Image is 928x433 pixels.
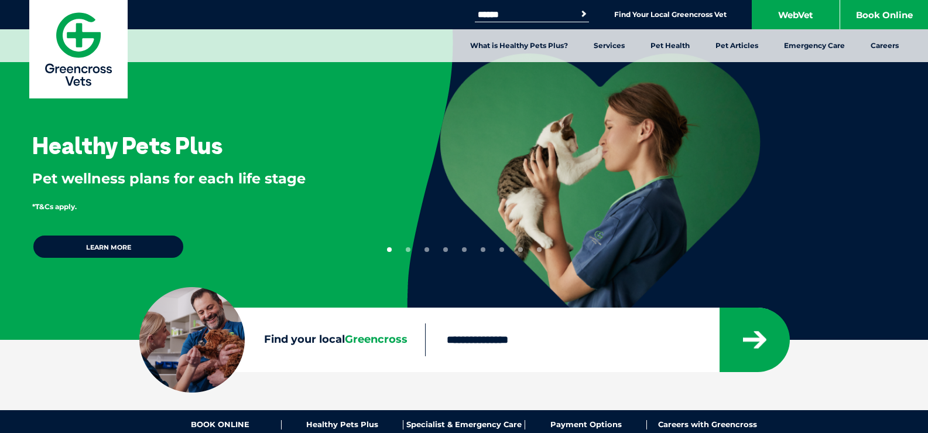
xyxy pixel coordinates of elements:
[499,247,504,252] button: 7 of 9
[858,29,912,62] a: Careers
[703,29,771,62] a: Pet Articles
[614,10,727,19] a: Find Your Local Greencross Vet
[518,247,523,252] button: 8 of 9
[32,202,77,211] span: *T&Cs apply.
[462,247,467,252] button: 5 of 9
[771,29,858,62] a: Emergency Care
[647,420,768,429] a: Careers with Greencross
[424,247,429,252] button: 3 of 9
[282,420,403,429] a: Healthy Pets Plus
[32,134,222,157] h3: Healthy Pets Plus
[345,333,408,346] span: Greencross
[32,234,184,259] a: Learn more
[443,247,448,252] button: 4 of 9
[525,420,647,429] a: Payment Options
[139,331,425,349] label: Find your local
[387,247,392,252] button: 1 of 9
[638,29,703,62] a: Pet Health
[481,247,485,252] button: 6 of 9
[537,247,542,252] button: 9 of 9
[581,29,638,62] a: Services
[457,29,581,62] a: What is Healthy Pets Plus?
[160,420,282,429] a: BOOK ONLINE
[32,169,369,189] p: Pet wellness plans for each life stage
[403,420,525,429] a: Specialist & Emergency Care
[406,247,410,252] button: 2 of 9
[578,8,590,20] button: Search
